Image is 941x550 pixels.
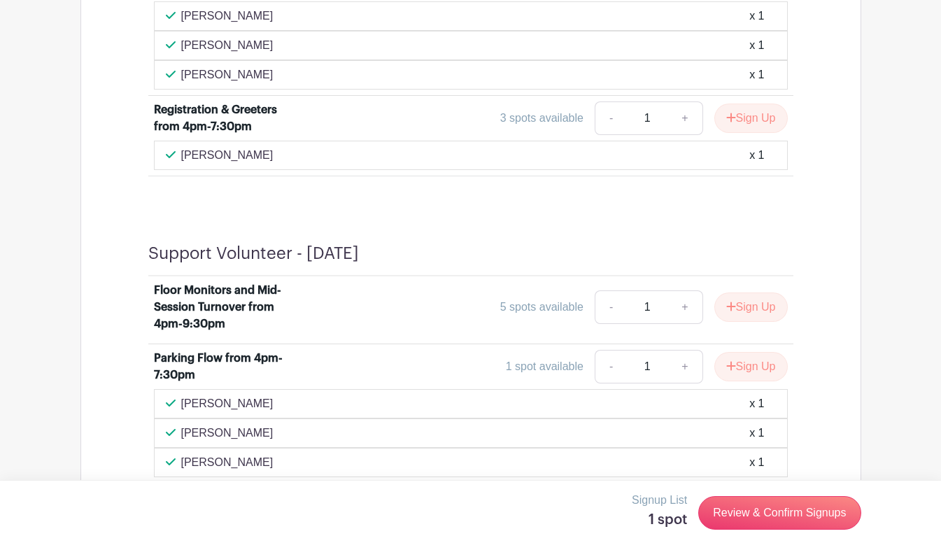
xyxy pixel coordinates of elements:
[632,512,687,528] h5: 1 spot
[749,147,764,164] div: x 1
[714,104,788,133] button: Sign Up
[698,496,861,530] a: Review & Confirm Signups
[181,37,274,54] p: [PERSON_NAME]
[595,290,627,324] a: -
[181,425,274,442] p: [PERSON_NAME]
[595,101,627,135] a: -
[714,352,788,381] button: Sign Up
[154,350,296,383] div: Parking Flow from 4pm-7:30pm
[749,66,764,83] div: x 1
[667,290,702,324] a: +
[749,8,764,24] div: x 1
[667,350,702,383] a: +
[749,454,764,471] div: x 1
[500,299,583,316] div: 5 spots available
[181,395,274,412] p: [PERSON_NAME]
[181,454,274,471] p: [PERSON_NAME]
[595,350,627,383] a: -
[749,425,764,442] div: x 1
[500,110,583,127] div: 3 spots available
[181,8,274,24] p: [PERSON_NAME]
[506,358,583,375] div: 1 spot available
[749,37,764,54] div: x 1
[181,66,274,83] p: [PERSON_NAME]
[632,492,687,509] p: Signup List
[154,101,296,135] div: Registration & Greeters from 4pm-7:30pm
[154,282,296,332] div: Floor Monitors and Mid-Session Turnover from 4pm-9:30pm
[181,147,274,164] p: [PERSON_NAME]
[667,101,702,135] a: +
[148,244,359,264] h4: Support Volunteer - [DATE]
[714,292,788,322] button: Sign Up
[749,395,764,412] div: x 1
